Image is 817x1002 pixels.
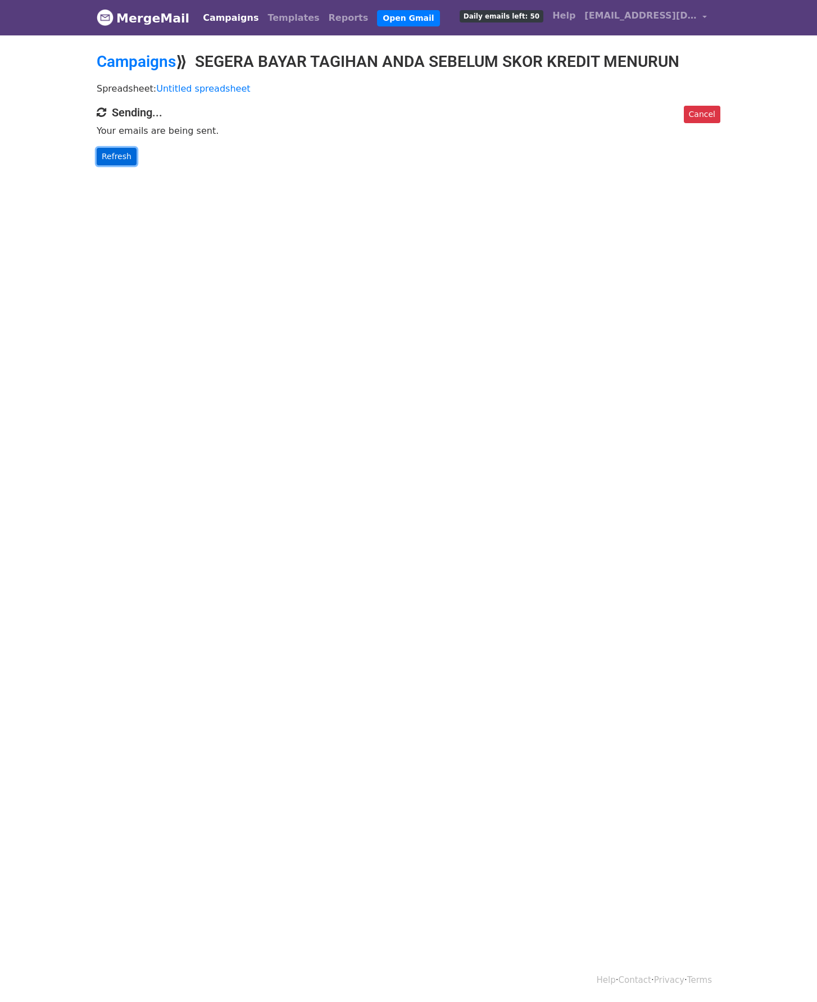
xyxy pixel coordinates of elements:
a: Privacy [654,975,684,985]
a: Reports [324,7,373,29]
a: MergeMail [97,6,189,30]
img: MergeMail logo [97,9,114,26]
a: Cancel [684,106,720,123]
a: Templates [263,7,324,29]
a: Terms [687,975,712,985]
a: Contact [619,975,651,985]
iframe: Chat Widget [761,948,817,1002]
a: Help [597,975,616,985]
p: Spreadsheet: [97,83,720,94]
h4: Sending... [97,106,720,119]
span: [EMAIL_ADDRESS][DOMAIN_NAME] [584,9,697,22]
a: Untitled spreadsheet [156,83,250,94]
a: Refresh [97,148,137,165]
h2: ⟫ SEGERA BAYAR TAGIHAN ANDA SEBELUM SKOR KREDIT MENURUN [97,52,720,71]
a: Daily emails left: 50 [455,4,548,27]
span: Daily emails left: 50 [460,10,543,22]
a: Campaigns [97,52,176,71]
a: Open Gmail [377,10,439,26]
a: Campaigns [198,7,263,29]
a: [EMAIL_ADDRESS][DOMAIN_NAME] [580,4,711,31]
p: Your emails are being sent. [97,125,720,137]
a: Help [548,4,580,27]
